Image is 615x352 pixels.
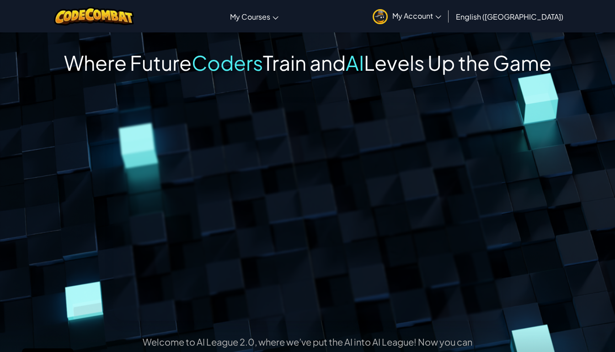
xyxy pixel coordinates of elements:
[373,9,388,24] img: avatar
[451,4,568,29] a: English ([GEOGRAPHIC_DATA])
[230,12,270,21] span: My Courses
[368,2,446,31] a: My Account
[456,12,563,21] span: English ([GEOGRAPHIC_DATA])
[192,50,263,75] span: Coders
[64,50,192,75] span: Where Future
[364,50,551,75] span: Levels Up the Game
[346,50,364,75] span: AI
[54,7,134,26] img: CodeCombat logo
[392,11,441,21] span: My Account
[225,4,283,29] a: My Courses
[263,50,346,75] span: Train and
